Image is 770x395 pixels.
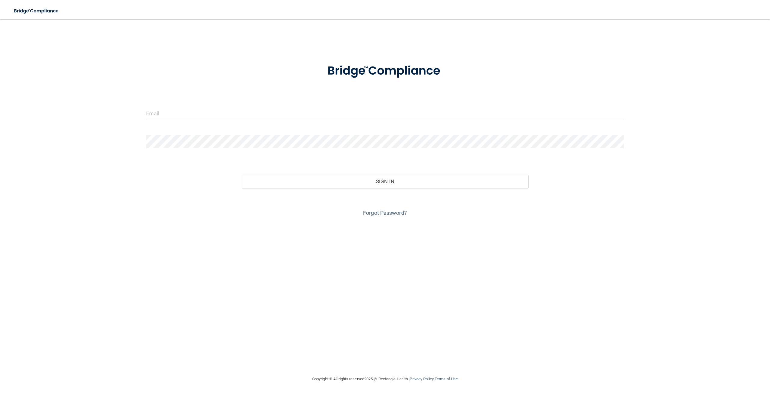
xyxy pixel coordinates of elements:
[9,5,64,17] img: bridge_compliance_login_screen.278c3ca4.svg
[363,210,407,216] a: Forgot Password?
[315,55,455,87] img: bridge_compliance_login_screen.278c3ca4.svg
[242,175,528,188] button: Sign In
[146,106,624,120] input: Email
[435,377,458,381] a: Terms of Use
[275,369,495,389] div: Copyright © All rights reserved 2025 @ Rectangle Health | |
[410,377,433,381] a: Privacy Policy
